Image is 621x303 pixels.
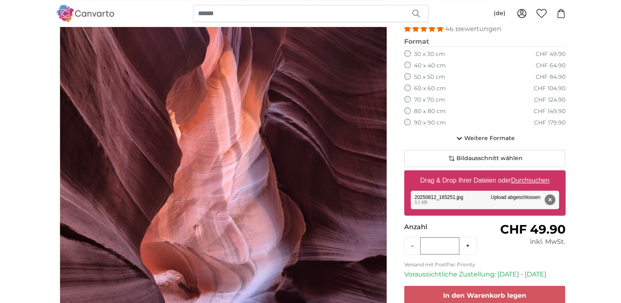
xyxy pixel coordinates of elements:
div: CHF 104.90 [533,85,565,93]
p: Anzahl [404,222,485,232]
p: Versand mit PostPac Priority [404,261,565,268]
div: CHF 49.90 [535,50,565,58]
button: Weitere Formate [404,130,565,147]
button: (de) [487,6,512,21]
button: - [405,238,420,254]
button: + [459,238,476,254]
label: 40 x 40 cm [414,62,446,70]
span: CHF 49.90 [500,222,565,237]
label: 60 x 60 cm [414,85,446,93]
label: 90 x 90 cm [414,119,446,127]
div: CHF 149.90 [533,107,565,116]
label: 50 x 50 cm [414,73,445,81]
span: Weitere Formate [464,134,515,143]
label: 70 x 70 cm [414,96,445,104]
div: CHF 179.90 [534,119,565,127]
label: Drag & Drop Ihrer Dateien oder [417,172,553,189]
span: In den Warenkorb legen [443,292,526,299]
label: 80 x 80 cm [414,107,446,116]
div: CHF 64.90 [535,62,565,70]
u: Durchsuchen [511,177,549,184]
div: CHF 84.90 [535,73,565,81]
div: inkl. MwSt. [485,237,565,247]
p: Voraussichtliche Zustellung: [DATE] - [DATE] [404,270,565,279]
span: Bildausschnitt wählen [456,154,523,163]
span: 46 Bewertungen [445,25,501,33]
img: Canvarto [56,5,115,22]
div: CHF 124.90 [534,96,565,104]
button: Bildausschnitt wählen [404,150,565,167]
span: 4.93 stars [404,25,445,33]
label: 30 x 30 cm [414,50,445,58]
legend: Format [404,37,565,47]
